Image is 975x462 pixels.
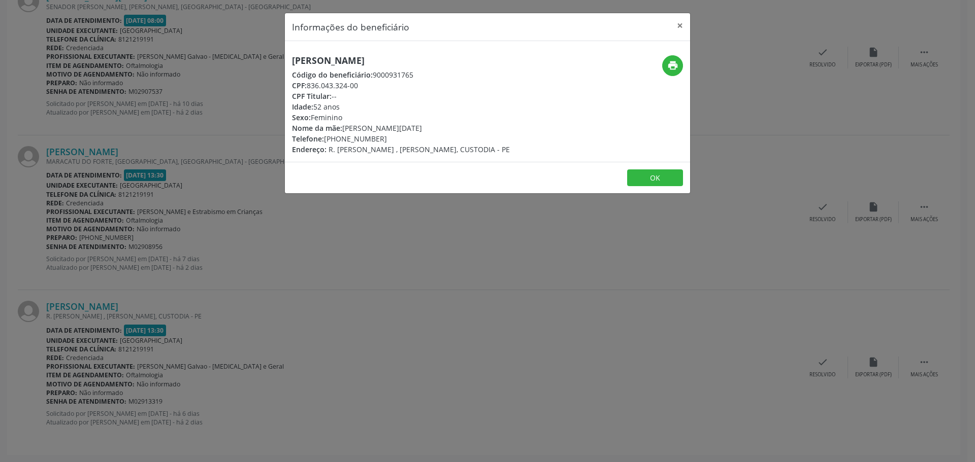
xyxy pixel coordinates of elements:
[292,145,327,154] span: Endereço:
[667,60,678,71] i: print
[292,123,342,133] span: Nome da mãe:
[292,55,510,66] h5: [PERSON_NAME]
[292,69,510,80] div: 9000931765
[292,112,510,123] div: Feminino
[329,145,510,154] span: R. [PERSON_NAME] , [PERSON_NAME], CUSTODIA - PE
[627,169,683,187] button: OK
[292,133,510,144] div: [PHONE_NUMBER]
[292,81,307,90] span: CPF:
[292,91,510,101] div: --
[662,55,683,76] button: print
[292,70,373,80] span: Código do beneficiário:
[292,101,510,112] div: 52 anos
[292,123,510,133] div: [PERSON_NAME][DATE]
[670,13,690,38] button: Close
[292,80,510,91] div: 836.043.324-00
[292,102,313,112] span: Idade:
[292,113,311,122] span: Sexo:
[292,20,409,33] h5: Informações do beneficiário
[292,134,324,144] span: Telefone:
[292,91,332,101] span: CPF Titular:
